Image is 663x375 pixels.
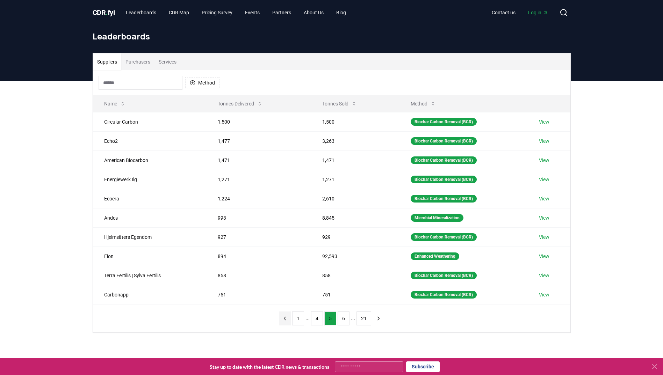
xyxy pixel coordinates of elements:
[411,272,477,279] div: Biochar Carbon Removal (BCR)
[405,97,441,111] button: Method
[239,6,265,19] a: Events
[411,252,459,260] div: Enhanced Weathering
[539,195,549,202] a: View
[539,176,549,183] a: View
[207,112,311,131] td: 1,500
[185,77,219,88] button: Method
[411,176,477,183] div: Biochar Carbon Removal (BCR)
[93,247,207,266] td: Eion
[120,6,352,19] nav: Main
[207,189,311,208] td: 1,224
[305,314,310,323] li: ...
[93,170,207,189] td: Energiewerk Ilg
[267,6,297,19] a: Partners
[311,208,399,227] td: 8,845
[207,266,311,285] td: 858
[351,314,355,323] li: ...
[311,247,399,266] td: 92,593
[311,311,323,325] button: 4
[338,311,349,325] button: 6
[93,8,115,17] a: CDR.fyi
[486,6,521,19] a: Contact us
[207,247,311,266] td: 894
[93,131,207,150] td: Echo2
[93,53,121,70] button: Suppliers
[356,311,371,325] button: 21
[207,150,311,170] td: 1,471
[324,311,336,325] button: 5
[311,266,399,285] td: 858
[163,6,195,19] a: CDR Map
[539,138,549,145] a: View
[311,131,399,150] td: 3,263
[207,208,311,227] td: 993
[311,170,399,189] td: 1,271
[292,311,304,325] button: 1
[411,291,477,299] div: Biochar Carbon Removal (BCR)
[311,112,399,131] td: 1,500
[311,189,399,208] td: 2,610
[373,311,384,325] button: next page
[93,112,207,131] td: Circular Carbon
[411,233,477,241] div: Biochar Carbon Removal (BCR)
[120,6,162,19] a: Leaderboards
[539,272,549,279] a: View
[93,227,207,247] td: Hjelmsäters Egendom
[93,285,207,304] td: Carbonapp
[539,118,549,125] a: View
[121,53,154,70] button: Purchasers
[207,131,311,150] td: 1,477
[99,97,131,111] button: Name
[411,214,463,222] div: Microbial Mineralization
[311,150,399,170] td: 1,471
[93,189,207,208] td: Ecoera
[207,170,311,189] td: 1,271
[528,9,548,16] span: Log in
[539,291,549,298] a: View
[93,8,115,17] span: CDR fyi
[93,150,207,170] td: American Biocarbon
[93,208,207,227] td: Andes
[93,266,207,285] td: Terra Fertilis | Sylva Fertilis
[311,227,399,247] td: 929
[539,234,549,241] a: View
[196,6,238,19] a: Pricing Survey
[212,97,268,111] button: Tonnes Delivered
[207,285,311,304] td: 751
[411,156,477,164] div: Biochar Carbon Removal (BCR)
[411,195,477,203] div: Biochar Carbon Removal (BCR)
[331,6,352,19] a: Blog
[411,118,477,126] div: Biochar Carbon Removal (BCR)
[154,53,181,70] button: Services
[539,157,549,164] a: View
[523,6,554,19] a: Log in
[411,137,477,145] div: Biochar Carbon Removal (BCR)
[311,285,399,304] td: 751
[298,6,329,19] a: About Us
[106,8,108,17] span: .
[539,214,549,221] a: View
[93,31,571,42] h1: Leaderboards
[539,253,549,260] a: View
[279,311,291,325] button: previous page
[486,6,554,19] nav: Main
[317,97,362,111] button: Tonnes Sold
[207,227,311,247] td: 927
